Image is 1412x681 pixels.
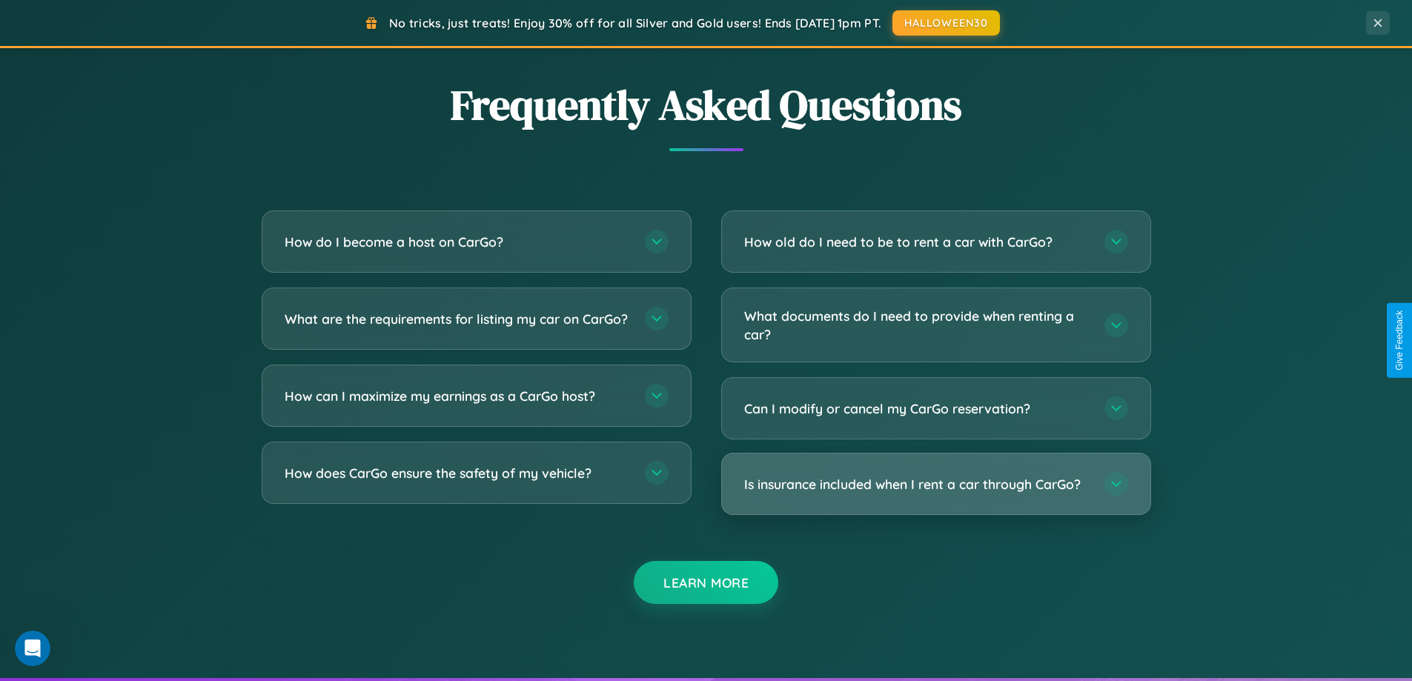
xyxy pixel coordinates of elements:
[744,307,1090,343] h3: What documents do I need to provide when renting a car?
[1394,310,1405,371] div: Give Feedback
[744,233,1090,251] h3: How old do I need to be to rent a car with CarGo?
[744,475,1090,494] h3: Is insurance included when I rent a car through CarGo?
[285,387,630,405] h3: How can I maximize my earnings as a CarGo host?
[285,233,630,251] h3: How do I become a host on CarGo?
[892,10,1000,36] button: HALLOWEEN30
[744,399,1090,418] h3: Can I modify or cancel my CarGo reservation?
[285,310,630,328] h3: What are the requirements for listing my car on CarGo?
[285,464,630,482] h3: How does CarGo ensure the safety of my vehicle?
[15,631,50,666] iframe: Intercom live chat
[262,76,1151,133] h2: Frequently Asked Questions
[634,561,778,604] button: Learn More
[389,16,881,30] span: No tricks, just treats! Enjoy 30% off for all Silver and Gold users! Ends [DATE] 1pm PT.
